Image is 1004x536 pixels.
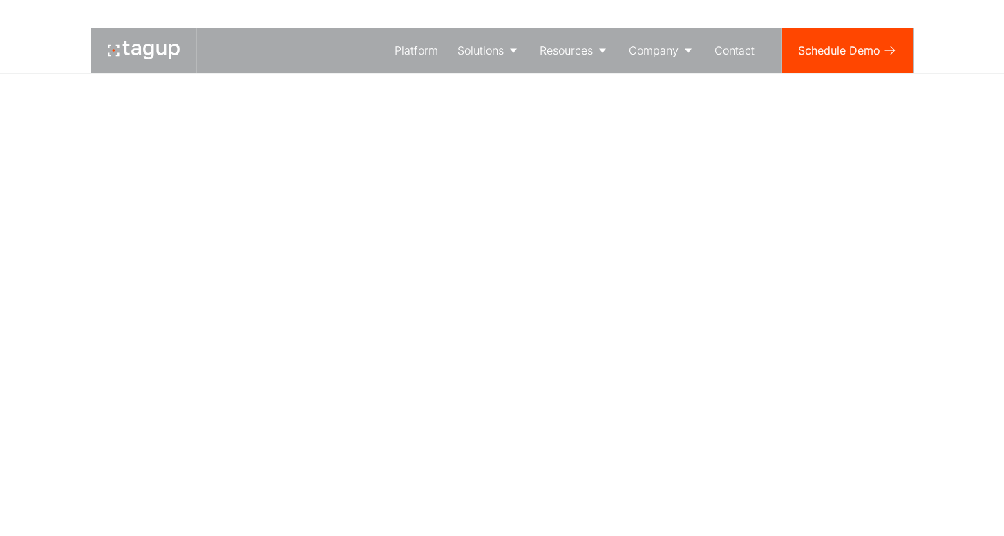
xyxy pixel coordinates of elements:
[457,42,504,59] div: Solutions
[619,28,705,73] a: Company
[395,42,438,59] div: Platform
[448,28,530,73] a: Solutions
[714,42,755,59] div: Contact
[629,42,679,59] div: Company
[385,28,448,73] a: Platform
[530,28,619,73] a: Resources
[705,28,764,73] a: Contact
[798,42,880,59] div: Schedule Demo
[540,42,593,59] div: Resources
[782,28,913,73] a: Schedule Demo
